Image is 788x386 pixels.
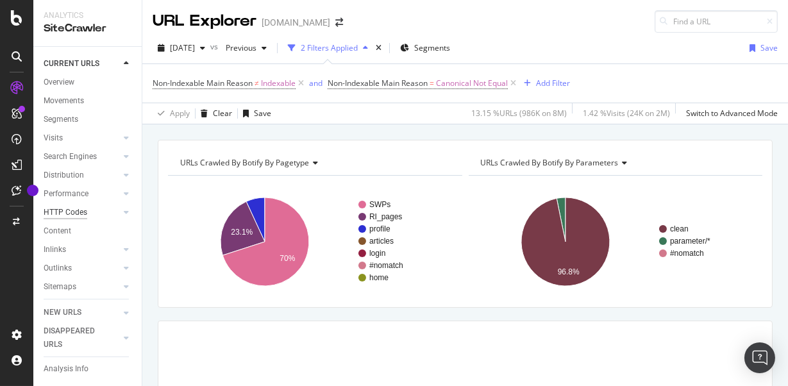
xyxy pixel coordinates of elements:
div: Save [254,108,271,119]
div: Performance [44,187,88,201]
button: Add Filter [519,76,570,91]
div: Apply [170,108,190,119]
text: login [369,249,385,258]
div: Analysis Info [44,362,88,376]
span: URLs Crawled By Botify By pagetype [180,157,309,168]
span: Canonical Not Equal [436,74,508,92]
div: Inlinks [44,243,66,256]
a: Outlinks [44,262,120,275]
span: Segments [414,42,450,53]
div: Add Filter [536,78,570,88]
div: Segments [44,113,78,126]
svg: A chart. [168,186,462,298]
div: URL Explorer [153,10,256,32]
div: times [373,42,384,55]
div: Tooltip anchor [27,185,38,196]
button: Save [238,103,271,124]
text: profile [369,224,390,233]
a: Movements [44,94,133,108]
span: Non-Indexable Main Reason [328,78,428,88]
div: Search Engines [44,150,97,164]
button: Segments [395,38,455,58]
svg: A chart. [469,186,763,298]
a: Segments [44,113,133,126]
div: arrow-right-arrow-left [335,18,343,27]
div: Clear [213,108,232,119]
a: Sitemaps [44,280,120,294]
div: [DOMAIN_NAME] [262,16,330,29]
div: Switch to Advanced Mode [686,108,778,119]
span: Indexable [261,74,296,92]
a: Distribution [44,169,120,182]
span: = [430,78,434,88]
div: CURRENT URLS [44,57,99,71]
div: Open Intercom Messenger [744,342,775,373]
div: 2 Filters Applied [301,42,358,53]
div: Distribution [44,169,84,182]
input: Find a URL [655,10,778,33]
div: Visits [44,131,63,145]
div: Analytics [44,10,131,21]
div: Content [44,224,71,238]
a: Content [44,224,133,238]
h4: URLs Crawled By Botify By pagetype [178,153,451,173]
span: vs [210,41,221,52]
div: HTTP Codes [44,206,87,219]
div: and [309,78,323,88]
div: 13.15 % URLs ( 986K on 8M ) [471,108,567,119]
a: Search Engines [44,150,120,164]
button: Clear [196,103,232,124]
div: DISAPPEARED URLS [44,324,108,351]
div: Sitemaps [44,280,76,294]
a: DISAPPEARED URLS [44,324,120,351]
a: Visits [44,131,120,145]
a: Inlinks [44,243,120,256]
a: Performance [44,187,120,201]
text: 70% [280,254,295,263]
span: 2025 Sep. 11th [170,42,195,53]
text: articles [369,237,394,246]
span: ≠ [255,78,259,88]
div: Save [760,42,778,53]
text: home [369,273,389,282]
button: [DATE] [153,38,210,58]
text: 23.1% [231,228,253,237]
text: SWPs [369,200,390,209]
h4: URLs Crawled By Botify By parameters [478,153,751,173]
button: Previous [221,38,272,58]
div: Movements [44,94,84,108]
span: Non-Indexable Main Reason [153,78,253,88]
button: and [309,77,323,89]
text: clean [670,224,689,233]
a: Overview [44,76,133,89]
button: Save [744,38,778,58]
a: Analysis Info [44,362,133,376]
span: URLs Crawled By Botify By parameters [481,157,619,168]
button: Switch to Advanced Mode [681,103,778,124]
text: parameter/* [670,237,710,246]
div: 1.42 % Visits ( 24K on 2M ) [583,108,670,119]
a: CURRENT URLS [44,57,120,71]
span: Previous [221,42,256,53]
div: SiteCrawler [44,21,131,36]
text: RI_pages [369,212,402,221]
div: NEW URLS [44,306,81,319]
text: #nomatch [670,249,704,258]
a: HTTP Codes [44,206,120,219]
button: Apply [153,103,190,124]
div: Overview [44,76,74,89]
button: 2 Filters Applied [283,38,373,58]
text: 96.8% [557,267,579,276]
div: Outlinks [44,262,72,275]
text: #nomatch [369,261,403,270]
a: NEW URLS [44,306,120,319]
